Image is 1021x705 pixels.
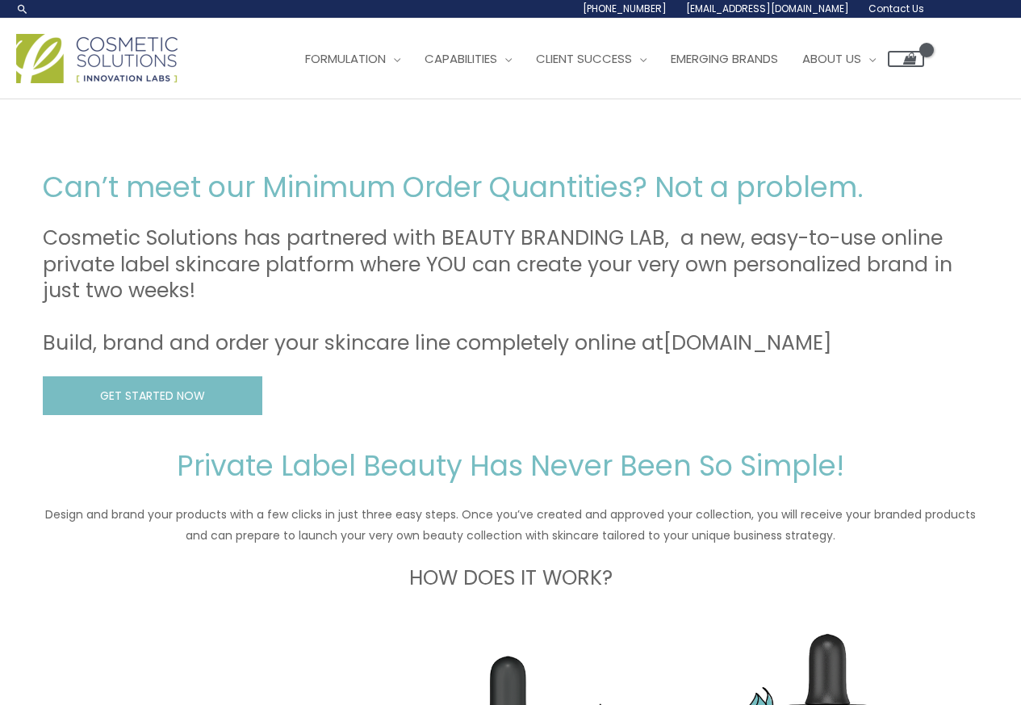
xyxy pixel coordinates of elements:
span: Contact Us [868,2,924,15]
nav: Site Navigation [281,35,924,83]
span: [PHONE_NUMBER] [583,2,667,15]
span: [EMAIL_ADDRESS][DOMAIN_NAME] [686,2,849,15]
a: View Shopping Cart, empty [888,51,924,67]
span: Emerging Brands [671,50,778,67]
span: Capabilities [425,50,497,67]
p: Design and brand your products with a few clicks in just three easy steps. Once you’ve created an... [43,504,979,546]
h3: HOW DOES IT WORK? [43,565,979,592]
img: Cosmetic Solutions Logo [16,34,178,83]
a: About Us [790,35,888,83]
span: About Us [802,50,861,67]
h2: Private Label Beauty Has Never Been So Simple! [43,447,979,485]
a: Formulation [293,35,412,83]
h3: Cosmetic Solutions has partnered with BEAUTY BRANDING LAB, a new, easy-to-use online private labe... [43,225,979,357]
a: Capabilities [412,35,524,83]
h2: Can’t meet our Minimum Order Quantities? Not a problem. [43,169,979,206]
a: Search icon link [16,2,29,15]
a: Client Success [524,35,659,83]
span: Formulation [305,50,386,67]
a: GET STARTED NOW [43,376,262,416]
a: [DOMAIN_NAME] [663,329,832,357]
a: Emerging Brands [659,35,790,83]
span: Client Success [536,50,632,67]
